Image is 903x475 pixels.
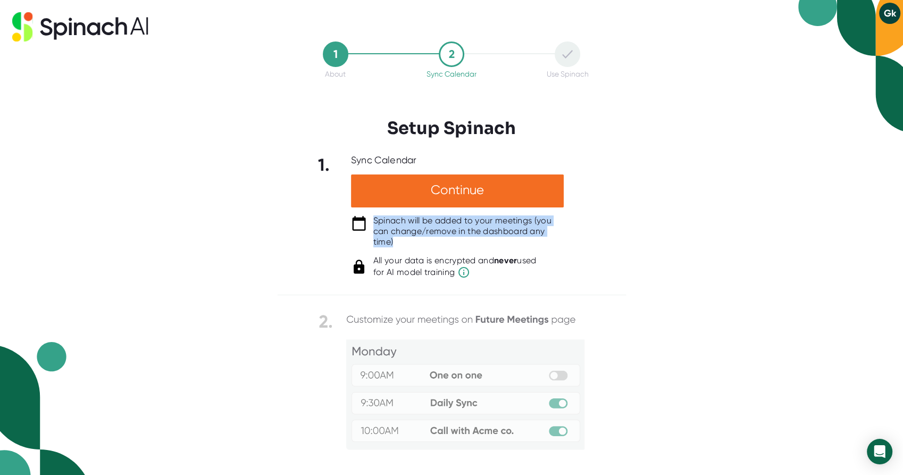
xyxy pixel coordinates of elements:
div: Open Intercom Messenger [867,439,892,464]
b: never [494,255,517,265]
div: Sync Calendar [427,70,476,78]
b: 1. [318,155,330,175]
div: Continue [351,174,564,207]
div: Sync Calendar [351,154,417,166]
span: for AI model training [373,266,537,279]
div: All your data is encrypted and used [373,255,537,279]
div: About [325,70,346,78]
div: Spinach will be added to your meetings (you can change/remove in the dashboard any time) [373,215,564,247]
h3: Setup Spinach [387,118,516,138]
button: Gk [879,3,900,24]
div: 2 [439,41,464,67]
div: Use Spinach [547,70,589,78]
div: 1 [323,41,348,67]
